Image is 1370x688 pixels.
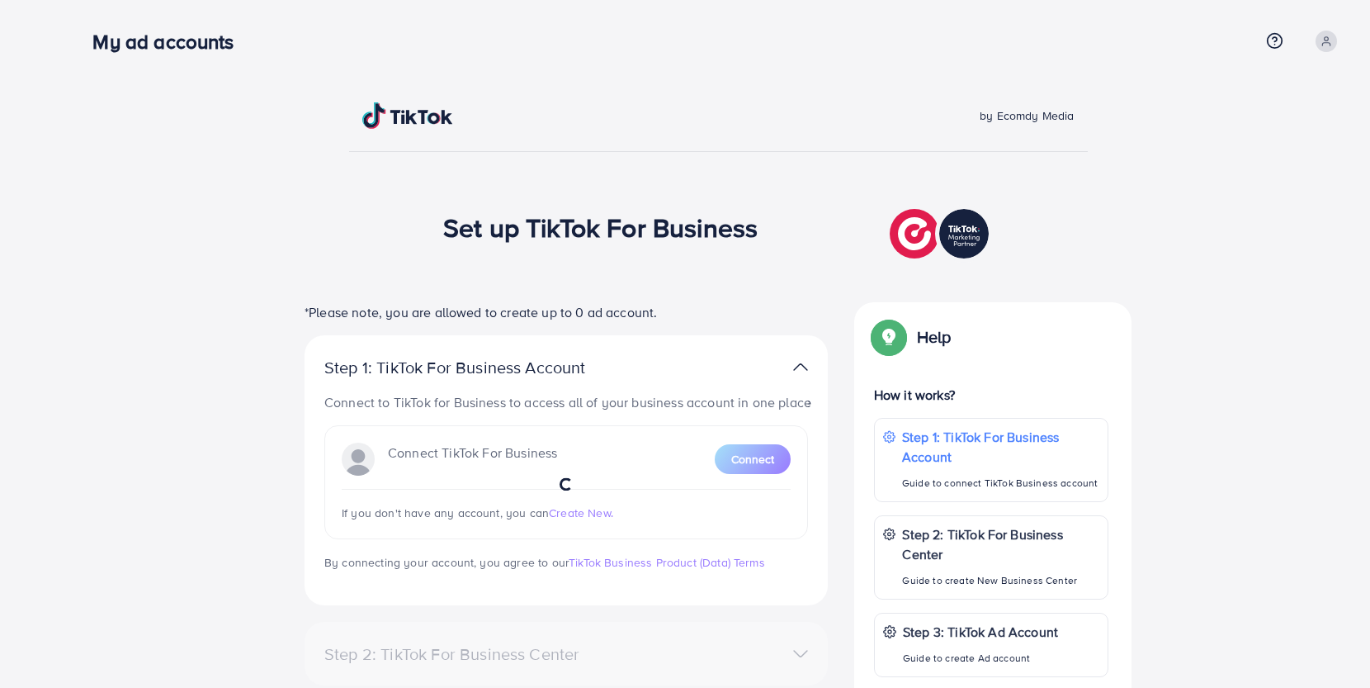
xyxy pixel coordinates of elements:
h3: My ad accounts [92,30,247,54]
p: Step 1: TikTok For Business Account [324,358,638,377]
p: Guide to connect TikTok Business account [902,473,1099,493]
p: How it works? [874,385,1108,405]
p: Step 2: TikTok For Business Center [902,524,1099,564]
p: Step 1: TikTok For Business Account [902,427,1099,467]
p: Step 3: TikTok Ad Account [903,622,1058,642]
span: by Ecomdy Media [980,107,1074,124]
img: TikTok [362,102,453,129]
img: TikTok partner [793,355,808,379]
img: Popup guide [874,322,904,352]
p: *Please note, you are allowed to create up to 0 ad account. [305,302,828,322]
p: Guide to create Ad account [903,648,1058,668]
p: Help [917,327,952,347]
p: Guide to create New Business Center [902,571,1099,591]
h1: Set up TikTok For Business [443,211,758,243]
img: TikTok partner [890,205,993,263]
